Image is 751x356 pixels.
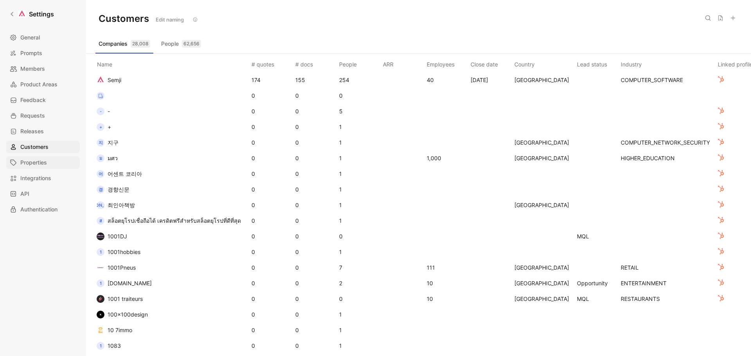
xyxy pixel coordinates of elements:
[97,295,104,303] img: logo
[619,72,716,88] td: COMPUTER_SOFTWARE
[95,38,153,50] button: Companies
[294,104,338,119] td: 0
[6,6,57,22] a: Settings
[94,183,132,196] button: 경경향신문
[513,197,575,213] td: [GEOGRAPHIC_DATA]
[108,280,152,286] span: [DOMAIN_NAME]
[29,9,54,19] h1: Settings
[94,215,244,227] button: สสล็อตยุโรปเชื่อถือได้ เครดิตฟรีสําหรับสล็อตยุโรปที่ดีที่สุด
[294,229,338,244] td: 0
[6,141,80,153] a: Customers
[20,48,42,58] span: Prompts
[6,47,80,59] a: Prompts
[6,156,80,169] a: Properties
[575,54,619,72] th: Lead status
[469,54,513,72] th: Close date
[6,94,80,106] a: Feedback
[619,135,716,150] td: COMPUTER_NETWORK_SECURITY
[294,260,338,275] td: 0
[108,77,121,83] span: Semji
[513,150,575,166] td: [GEOGRAPHIC_DATA]
[338,54,381,72] th: People
[294,150,338,166] td: 0
[425,275,469,291] td: 10
[294,244,338,260] td: 0
[250,307,294,322] td: 0
[20,174,51,183] span: Integrations
[6,31,80,44] a: General
[94,136,121,149] button: 지지구
[20,205,57,214] span: Authentication
[250,213,294,229] td: 0
[575,291,619,307] td: MQL
[425,54,469,72] th: Employees
[338,104,381,119] td: 5
[94,152,120,165] button: มมศว
[619,150,716,166] td: HIGHER_EDUCATION
[97,248,104,256] div: 1
[6,188,80,200] a: API
[250,291,294,307] td: 0
[6,63,80,75] a: Members
[108,108,110,114] span: -
[381,54,425,72] th: ARR
[338,88,381,104] td: 0
[338,322,381,338] td: 1
[182,40,201,48] div: 62,656
[131,40,150,48] div: 28,008
[158,38,204,50] button: People
[108,155,118,161] span: มศว
[6,203,80,216] a: Authentication
[94,105,113,118] button: --
[108,170,142,177] span: 어센트 코리아
[338,307,381,322] td: 1
[20,80,57,89] span: Product Areas
[513,275,575,291] td: [GEOGRAPHIC_DATA]
[250,119,294,135] td: 0
[250,182,294,197] td: 0
[97,76,104,84] img: logo
[20,111,45,120] span: Requests
[575,275,619,291] td: Opportunity
[294,182,338,197] td: 0
[94,277,155,290] button: 1[DOMAIN_NAME]
[250,229,294,244] td: 0
[294,197,338,213] td: 0
[97,233,104,240] img: logo
[108,233,127,240] span: 1001DJ
[338,244,381,260] td: 1
[250,244,294,260] td: 0
[513,72,575,88] td: [GEOGRAPHIC_DATA]
[108,139,119,146] span: 지구
[97,186,104,193] div: 경
[294,72,338,88] td: 155
[619,260,716,275] td: RETAIL
[619,291,716,307] td: RESTAURANTS
[97,279,104,287] div: 1
[108,202,135,208] span: 최인아책방
[294,322,338,338] td: 0
[94,168,145,180] button: 어어센트 코리아
[294,54,338,72] th: # docs
[338,213,381,229] td: 1
[338,72,381,88] td: 254
[94,293,146,305] button: logo1001 traiteurs
[250,275,294,291] td: 0
[97,264,104,272] img: logo
[513,54,575,72] th: Country
[97,217,104,225] div: ส
[97,201,104,209] div: [PERSON_NAME]
[108,264,136,271] span: 1001Pneus
[94,324,135,336] button: logo10 7immo
[6,172,80,184] a: Integrations
[20,127,44,136] span: Releases
[108,342,121,349] span: 1083
[425,150,469,166] td: 1,000
[97,342,104,350] div: 1
[20,33,40,42] span: General
[425,72,469,88] td: 40
[94,230,130,243] button: logo1001DJ
[250,135,294,150] td: 0
[250,150,294,166] td: 0
[94,261,138,274] button: logo1001Pneus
